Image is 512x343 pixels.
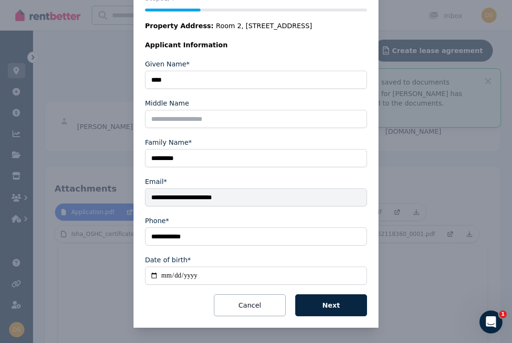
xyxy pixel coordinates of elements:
button: Cancel [214,294,286,316]
span: Property Address: [145,22,213,30]
iframe: Intercom live chat [479,311,502,333]
button: Next [295,294,367,316]
legend: Applicant Information [145,40,367,50]
label: Family Name* [145,138,192,147]
span: 1 [499,311,507,318]
label: Given Name* [145,59,189,69]
label: Email* [145,177,167,186]
label: Date of birth* [145,255,191,265]
label: Phone* [145,216,169,225]
label: Middle Name [145,98,189,108]
span: Room 2, [STREET_ADDRESS] [216,21,312,31]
